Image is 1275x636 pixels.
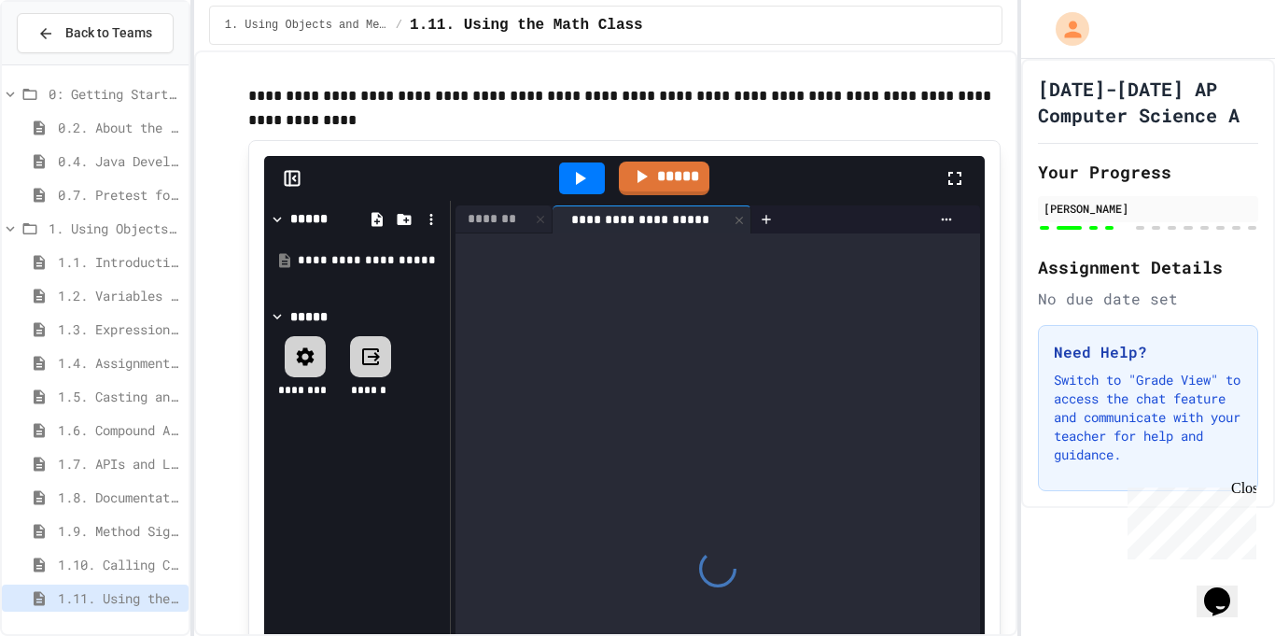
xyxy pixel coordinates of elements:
div: [PERSON_NAME] [1044,200,1253,217]
span: 1.10. Calling Class Methods [58,555,181,574]
span: 1.3. Expressions and Output [New] [58,319,181,339]
span: 1.5. Casting and Ranges of Values [58,387,181,406]
div: Chat with us now!Close [7,7,129,119]
span: 0.7. Pretest for the AP CSA Exam [58,185,181,205]
span: 1.6. Compound Assignment Operators [58,420,181,440]
span: 1. Using Objects and Methods [225,18,388,33]
span: 1.8. Documentation with Comments and Preconditions [58,488,181,507]
span: 1.11. Using the Math Class [410,14,643,36]
h2: Assignment Details [1038,254,1258,280]
button: Back to Teams [17,13,174,53]
span: 0: Getting Started [49,84,181,104]
h3: Need Help? [1054,341,1242,363]
iframe: chat widget [1197,561,1256,617]
h1: [DATE]-[DATE] AP Computer Science A [1038,76,1258,128]
span: 1.1. Introduction to Algorithms, Programming, and Compilers [58,252,181,272]
span: 1.2. Variables and Data Types [58,286,181,305]
div: No due date set [1038,288,1258,310]
span: / [396,18,402,33]
span: 1.9. Method Signatures [58,521,181,541]
span: 1. Using Objects and Methods [49,219,181,238]
span: Back to Teams [65,23,152,43]
span: 1.4. Assignment and Input [58,353,181,373]
iframe: chat widget [1120,480,1256,559]
span: 0.2. About the AP CSA Exam [58,118,181,137]
h2: Your Progress [1038,159,1258,185]
p: Switch to "Grade View" to access the chat feature and communicate with your teacher for help and ... [1054,371,1242,464]
span: 0.4. Java Development Environments [58,151,181,171]
span: 1.7. APIs and Libraries [58,454,181,473]
div: My Account [1036,7,1094,50]
span: 1.11. Using the Math Class [58,588,181,608]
